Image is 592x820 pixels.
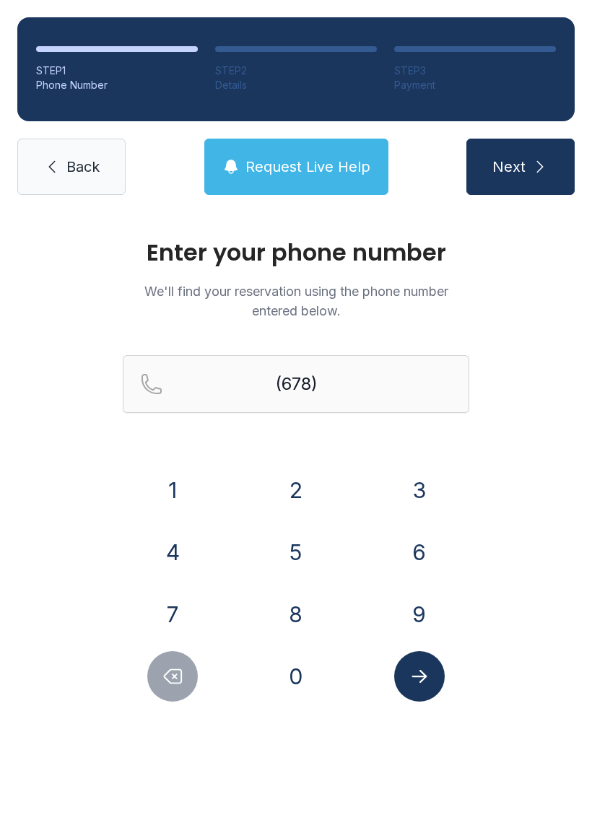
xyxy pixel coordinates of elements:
button: 9 [394,589,445,640]
div: Phone Number [36,78,198,92]
button: Delete number [147,651,198,702]
div: Payment [394,78,556,92]
input: Reservation phone number [123,355,469,413]
button: 3 [394,465,445,515]
div: STEP 3 [394,64,556,78]
h1: Enter your phone number [123,241,469,264]
button: 4 [147,527,198,577]
span: Back [66,157,100,177]
p: We'll find your reservation using the phone number entered below. [123,282,469,320]
div: Details [215,78,377,92]
span: Next [492,157,526,177]
div: STEP 2 [215,64,377,78]
button: 7 [147,589,198,640]
div: STEP 1 [36,64,198,78]
button: 8 [271,589,321,640]
span: Request Live Help [245,157,370,177]
button: 0 [271,651,321,702]
button: 1 [147,465,198,515]
button: 5 [271,527,321,577]
button: 6 [394,527,445,577]
button: Submit lookup form [394,651,445,702]
button: 2 [271,465,321,515]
